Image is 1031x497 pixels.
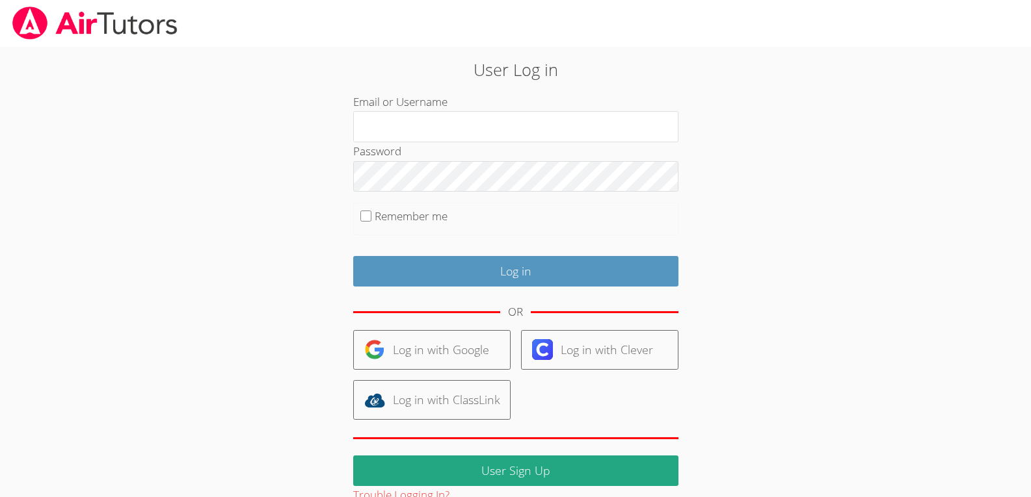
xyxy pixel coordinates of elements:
[532,339,553,360] img: clever-logo-6eab21bc6e7a338710f1a6ff85c0baf02591cd810cc4098c63d3a4b26e2feb20.svg
[353,455,678,486] a: User Sign Up
[364,390,385,411] img: classlink-logo-d6bb404cc1216ec64c9a2012d9dc4662098be43eaf13dc465df04b49fa7ab582.svg
[375,209,448,223] label: Remember me
[237,57,794,82] h2: User Log in
[521,330,678,370] a: Log in with Clever
[353,94,448,109] label: Email or Username
[353,330,511,370] a: Log in with Google
[353,144,401,159] label: Password
[508,303,523,322] div: OR
[364,339,385,360] img: google-logo-50288ca7cdecda66e5e0955fdab243c47b7ad437acaf1139b6f446037453330a.svg
[353,256,678,287] input: Log in
[353,380,511,420] a: Log in with ClassLink
[11,6,179,40] img: airtutors_banner-c4298cdbf04f3fff15de1276eac7730deb9818008684d7c2e4769d2f7ddbe033.png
